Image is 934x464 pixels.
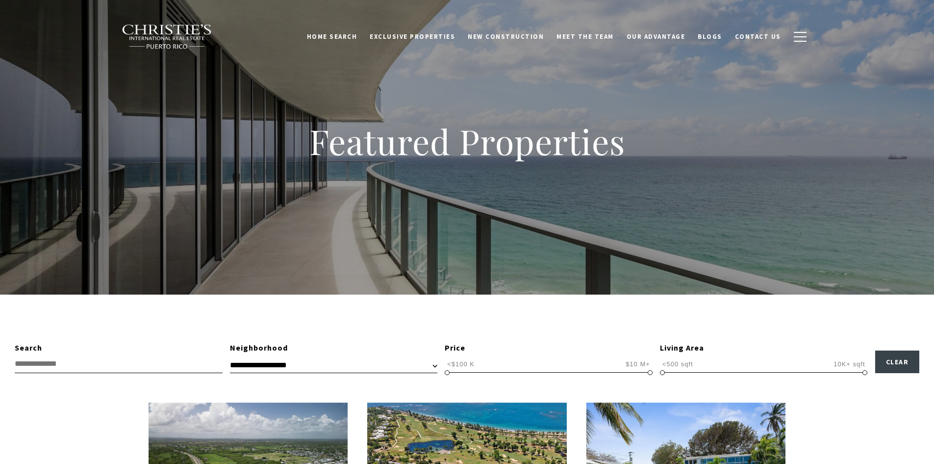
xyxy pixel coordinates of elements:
[363,27,461,46] a: Exclusive Properties
[550,27,620,46] a: Meet the Team
[370,32,455,40] span: Exclusive Properties
[445,359,477,369] span: <$100 K
[660,359,696,369] span: <500 sqft
[698,32,722,40] span: Blogs
[461,27,550,46] a: New Construction
[660,342,868,355] div: Living Area
[445,342,653,355] div: Price
[875,351,920,373] button: Clear
[122,24,213,50] img: Christie's International Real Estate black text logo
[247,120,688,163] h1: Featured Properties
[735,32,781,40] span: Contact Us
[15,342,223,355] div: Search
[623,359,653,369] span: $10 M+
[627,32,685,40] span: Our Advantage
[301,27,364,46] a: Home Search
[691,27,729,46] a: Blogs
[230,342,438,355] div: Neighborhood
[831,359,867,369] span: 10K+ sqft
[620,27,692,46] a: Our Advantage
[468,32,544,40] span: New Construction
